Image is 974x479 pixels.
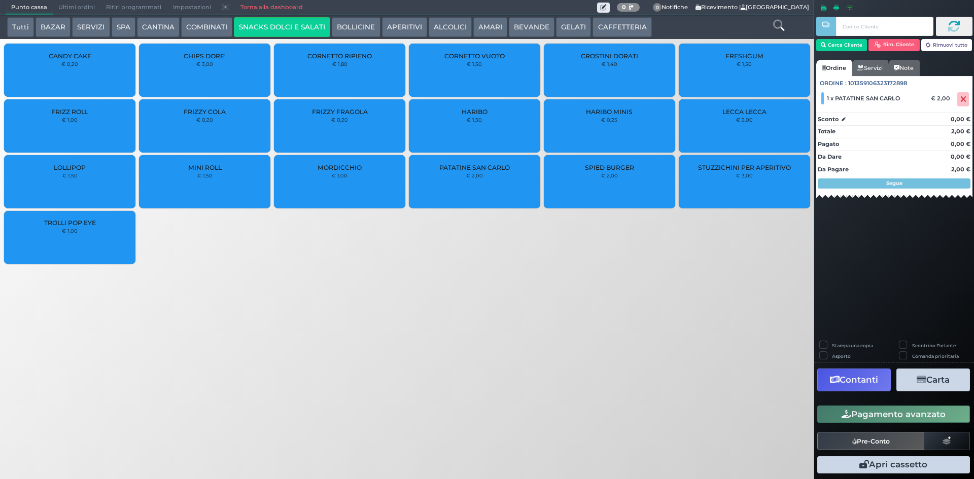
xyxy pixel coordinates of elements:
label: Scontrino Parlante [912,342,956,349]
span: CROSTINI DORATI [581,52,638,60]
button: BOLLICINE [332,17,380,38]
button: Carta [896,369,970,391]
span: LOLLIPOP [54,164,86,171]
small: € 1,50 [197,172,213,178]
a: Torna alla dashboard [234,1,308,15]
button: Rimuovi tutto [921,39,972,51]
small: € 1,50 [62,172,78,178]
a: Servizi [852,60,888,76]
span: Ultimi ordini [53,1,100,15]
button: GELATI [556,17,591,38]
span: HARIBO MINIS [586,108,633,116]
button: Pre-Conto [817,432,925,450]
button: APERITIVI [382,17,427,38]
strong: 0,00 € [951,116,970,123]
button: BAZAR [36,17,71,38]
small: € 0,20 [196,117,213,123]
small: € 1,40 [602,61,617,67]
span: LECCA LECCA [722,108,767,116]
small: € 3,00 [736,172,753,178]
button: SERVIZI [72,17,110,38]
span: FRIZZ ROLL [51,108,88,116]
span: FRIZZY COLA [184,108,226,116]
button: AMARI [473,17,507,38]
a: Note [888,60,919,76]
small: € 0,20 [331,117,348,123]
span: Ordine : [820,79,847,88]
small: € 2,00 [601,172,618,178]
strong: 2,00 € [951,128,970,135]
b: 0 [622,4,626,11]
span: MINI ROLL [188,164,222,171]
span: 1 x PATATINE SAN CARLO [827,95,900,102]
label: Comanda prioritaria [912,353,959,359]
small: € 2,00 [466,172,483,178]
span: Punto cassa [6,1,53,15]
span: PATATINE SAN CARLO [439,164,510,171]
small: € 1,00 [62,228,78,234]
strong: Sconto [818,115,839,124]
span: TROLLI POP EYE [44,219,96,227]
strong: 2,00 € [951,166,970,173]
button: CANTINA [137,17,180,38]
button: Rim. Cliente [868,39,920,51]
label: Asporto [832,353,851,359]
small: € 1,50 [467,61,482,67]
small: € 1,50 [737,61,752,67]
span: CORNETTO RIPIENO [307,52,372,60]
span: CANDY CAKE [49,52,91,60]
small: € 2,00 [736,117,753,123]
strong: Segue [886,180,902,187]
span: Ritiri programmati [100,1,167,15]
small: € 3,00 [196,61,213,67]
span: CORNETTO VUOTO [444,52,505,60]
strong: 0,00 € [951,153,970,160]
button: ALCOLICI [429,17,472,38]
strong: Totale [818,128,836,135]
span: MORDICCHIO [318,164,362,171]
small: € 0,20 [61,61,78,67]
span: 0 [653,3,662,12]
span: FRESHGUM [725,52,763,60]
a: Ordine [816,60,852,76]
span: HARIBO [462,108,488,116]
div: € 2,00 [929,95,955,102]
button: Contanti [817,369,891,391]
input: Codice Cliente [836,17,933,36]
label: Stampa una copia [832,342,873,349]
button: Apri cassetto [817,456,970,473]
span: SPIED BURGER [585,164,634,171]
small: € 1,00 [62,117,78,123]
button: Pagamento avanzato [817,406,970,423]
span: Impostazioni [167,1,217,15]
span: CHIPS DORE' [184,52,226,60]
strong: Pagato [818,140,839,148]
small: € 1,00 [332,172,347,178]
small: € 1,50 [467,117,482,123]
span: STUZZICHINI PER APERITIVO [698,164,791,171]
button: Cerca Cliente [816,39,867,51]
button: SNACKS DOLCI E SALATI [234,17,330,38]
button: SPA [112,17,135,38]
button: COMBINATI [181,17,232,38]
button: CAFFETTERIA [593,17,651,38]
small: € 1,80 [332,61,347,67]
span: FRIZZY FRAGOLA [312,108,368,116]
small: € 0,25 [601,117,617,123]
strong: Da Pagare [818,166,849,173]
span: 101359106323172898 [848,79,907,88]
strong: 0,00 € [951,140,970,148]
strong: Da Dare [818,153,842,160]
button: BEVANDE [509,17,554,38]
button: Tutti [7,17,34,38]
